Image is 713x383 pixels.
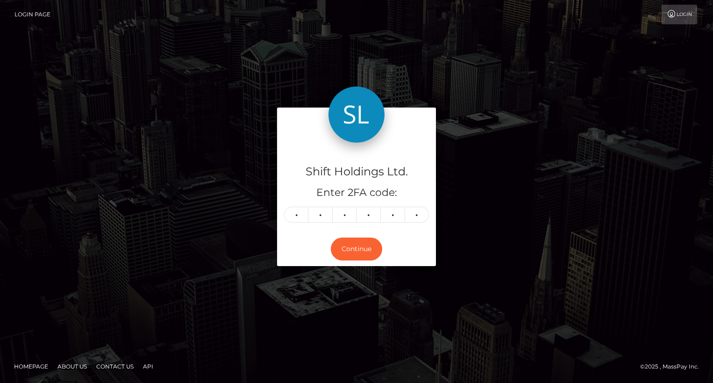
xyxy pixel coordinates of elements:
a: About Us [54,359,91,374]
h5: Enter 2FA code: [284,186,429,200]
a: API [139,359,157,374]
img: Shift Holdings Ltd. [328,87,385,143]
button: Continue [331,238,382,260]
a: Homepage [10,359,52,374]
div: © 2025 , MassPay Inc. [640,361,706,372]
h4: Shift Holdings Ltd. [284,164,429,180]
a: Login [662,5,697,24]
a: Login Page [14,5,50,24]
a: Contact Us [93,359,137,374]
